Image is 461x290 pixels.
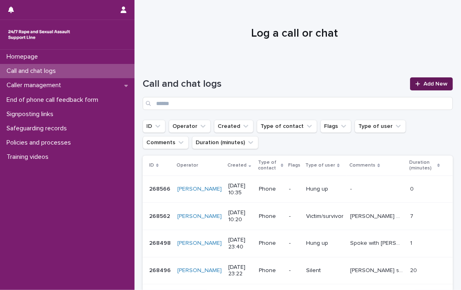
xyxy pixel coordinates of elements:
a: Add New [410,77,453,90]
p: Created [227,161,247,170]
p: - [289,240,300,247]
button: Created [214,120,254,133]
button: Comments [143,136,189,149]
p: Silent [306,267,344,274]
p: Phone [259,213,283,220]
p: 7 [410,211,415,220]
a: [PERSON_NAME] [177,213,222,220]
p: Hung up [306,186,344,193]
p: 268498 [149,238,172,247]
img: rhQMoQhaT3yELyF149Cw [7,26,72,43]
p: 1 [410,238,414,247]
p: Duration (minutes) [409,158,435,173]
p: Call and chat logs [3,67,62,75]
p: Caller management [3,81,68,89]
tr: 268496268496 [PERSON_NAME] [DATE] 23:22Phone-Silent[PERSON_NAME] said she was scared I introduced... [143,257,453,284]
p: [DATE] 10:20 [228,209,252,223]
p: Spoke with caller explained only had 20 mins for call but she could call back she hung up [350,238,405,247]
p: Hung up [306,240,344,247]
p: Training videos [3,153,55,161]
a: [PERSON_NAME] [177,267,222,274]
p: Operator [176,161,198,170]
p: 268562 [149,211,172,220]
h1: Log a call or chat [143,27,447,41]
a: [PERSON_NAME] [177,240,222,247]
tr: 268566268566 [PERSON_NAME] [DATE] 10:35Phone-Hung up-- 00 [143,176,453,203]
p: Type of contact [258,158,279,173]
p: 20 [410,266,419,274]
span: Add New [424,81,448,87]
p: Flags [288,161,300,170]
button: Type of contact [257,120,317,133]
p: [DATE] 23:22 [228,264,252,278]
p: 0 [410,184,415,193]
p: Type of user [305,161,335,170]
button: Duration (minutes) [192,136,258,149]
p: End of phone call feedback form [3,96,105,104]
p: [DATE] 23:40 [228,237,252,250]
p: Phone [259,186,283,193]
p: ID [149,161,154,170]
tr: 268562268562 [PERSON_NAME] [DATE] 10:20Phone-Victim/survivor[PERSON_NAME] was silent for most of ... [143,203,453,230]
p: Homepage [3,53,44,61]
p: Signposting links [3,110,60,118]
p: 268566 [149,184,172,193]
p: Caller was silent for most of the call said he was sexually abused, said he wanted to go into det... [350,211,405,220]
p: Caller said she was scared I introduced the service and the caller fell asleep for the 20 min. I ... [350,266,405,274]
button: Type of user [355,120,406,133]
p: Victim/survivor [306,213,344,220]
p: Policies and processes [3,139,77,147]
tr: 268498268498 [PERSON_NAME] [DATE] 23:40Phone-Hung upSpoke with [PERSON_NAME] explained only had 2... [143,230,453,257]
p: Comments [349,161,375,170]
button: Operator [169,120,211,133]
p: Safeguarding records [3,125,73,132]
button: ID [143,120,165,133]
button: Flags [320,120,351,133]
p: [DATE] 10:35 [228,182,252,196]
input: Search [143,97,453,110]
p: - [289,186,300,193]
p: - [289,213,300,220]
p: Phone [259,240,283,247]
a: [PERSON_NAME] [177,186,222,193]
p: - [289,267,300,274]
h1: Call and chat logs [143,78,405,90]
p: Phone [259,267,283,274]
p: 268496 [149,266,172,274]
p: - [350,184,353,193]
